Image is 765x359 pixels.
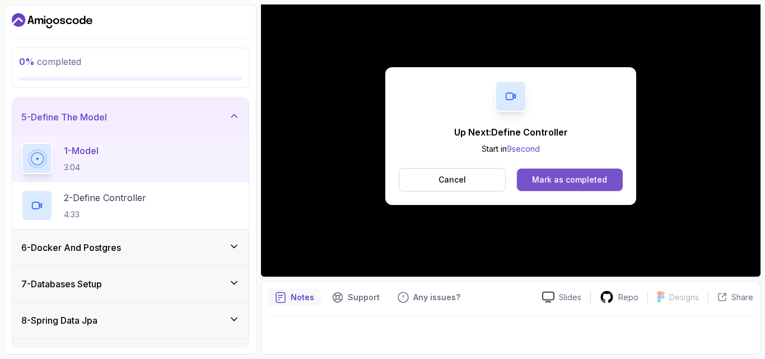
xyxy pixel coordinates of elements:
[591,290,647,304] a: Repo
[454,125,568,139] p: Up Next: Define Controller
[507,144,540,153] span: 9 second
[268,288,321,306] button: notes button
[12,230,249,265] button: 6-Docker And Postgres
[618,292,638,303] p: Repo
[19,56,81,67] span: completed
[64,162,99,173] p: 3:04
[348,292,380,303] p: Support
[12,266,249,302] button: 7-Databases Setup
[454,143,568,155] p: Start in
[19,56,35,67] span: 0 %
[399,168,506,192] button: Cancel
[532,174,607,185] div: Mark as completed
[21,277,102,291] h3: 7 - Databases Setup
[64,191,146,204] p: 2 - Define Controller
[21,241,121,254] h3: 6 - Docker And Postgres
[12,99,249,135] button: 5-Define The Model
[669,292,699,303] p: Designs
[559,292,581,303] p: Slides
[708,292,753,303] button: Share
[533,291,590,303] a: Slides
[325,288,386,306] button: Support button
[64,209,146,220] p: 4:33
[439,174,466,185] p: Cancel
[21,110,107,124] h3: 5 - Define The Model
[12,302,249,338] button: 8-Spring Data Jpa
[731,292,753,303] p: Share
[21,143,240,174] button: 1-Model3:04
[291,292,314,303] p: Notes
[21,190,240,221] button: 2-Define Controller4:33
[391,288,467,306] button: Feedback button
[21,314,97,327] h3: 8 - Spring Data Jpa
[517,169,623,191] button: Mark as completed
[64,144,99,157] p: 1 - Model
[413,292,460,303] p: Any issues?
[12,12,92,30] a: Dashboard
